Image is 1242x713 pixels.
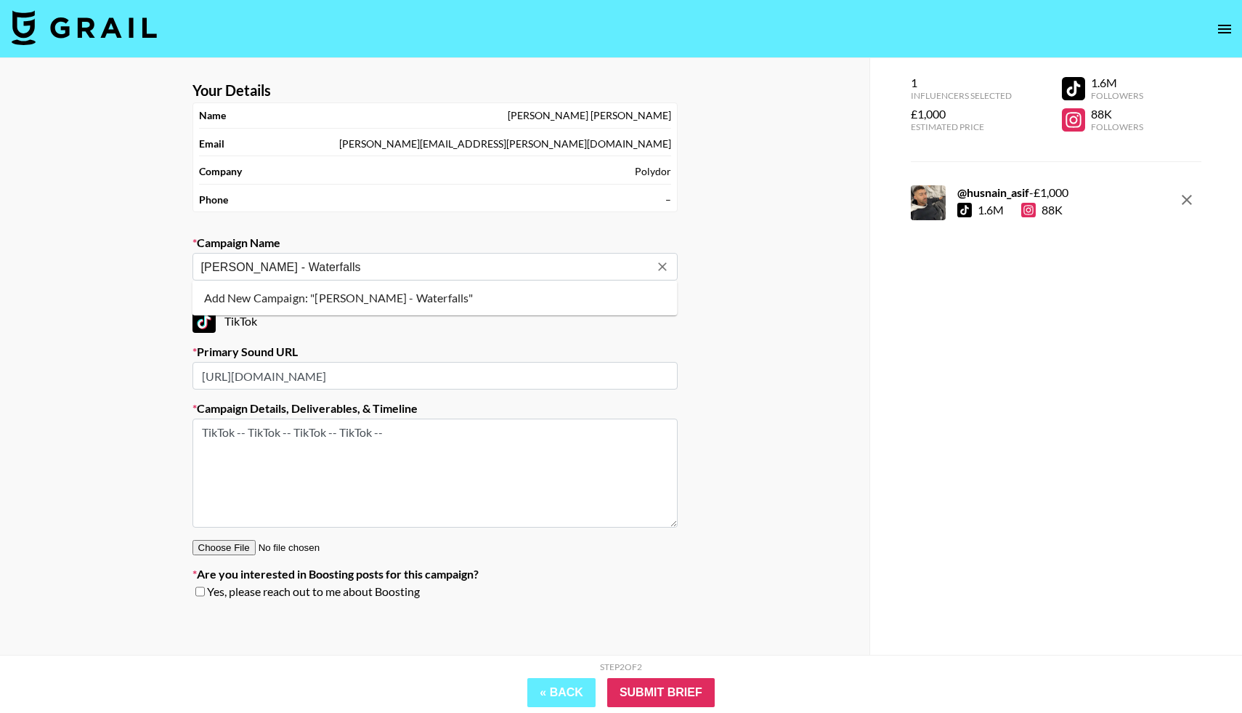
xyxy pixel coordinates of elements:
[199,137,224,150] strong: Email
[911,107,1012,121] div: £1,000
[192,401,678,416] label: Campaign Details, Deliverables, & Timeline
[635,165,671,178] div: Polydor
[192,310,216,333] img: TikTok
[12,10,157,45] img: Grail Talent
[207,584,420,599] span: Yes, please reach out to me about Boosting
[911,90,1012,101] div: Influencers Selected
[199,109,226,122] strong: Name
[192,362,678,390] input: https://www.tiktok.com/music/Old-Town-Road-6683330941219244813
[600,661,642,672] div: Step 2 of 2
[1091,90,1143,101] div: Followers
[1091,107,1143,121] div: 88K
[911,121,1012,132] div: Estimated Price
[192,235,678,250] label: Campaign Name
[911,76,1012,90] div: 1
[192,567,678,581] label: Are you interested in Boosting posts for this campaign?
[1210,15,1239,44] button: open drawer
[957,185,1068,200] div: - £ 1,000
[339,137,671,150] div: [PERSON_NAME][EMAIL_ADDRESS][PERSON_NAME][DOMAIN_NAME]
[957,185,1029,199] strong: @ husnain_asif
[192,81,271,100] strong: Your Details
[192,345,678,359] label: Primary Sound URL
[1021,203,1063,217] div: 88K
[527,678,596,707] button: « Back
[199,193,228,206] strong: Phone
[199,165,242,178] strong: Company
[201,259,649,275] input: Old Town Road - Lil Nas X + Billy Ray Cyrus
[665,193,671,206] div: –
[192,286,678,310] li: Add New Campaign: "[PERSON_NAME] - Waterfalls"
[652,257,673,277] button: Clear
[192,310,678,333] div: TikTok
[1172,185,1201,214] button: remove
[978,203,1004,217] div: 1.6M
[1169,640,1225,696] iframe: Drift Widget Chat Controller
[1091,76,1143,90] div: 1.6M
[607,678,715,707] input: Submit Brief
[508,109,671,122] div: [PERSON_NAME] [PERSON_NAME]
[1091,121,1143,132] div: Followers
